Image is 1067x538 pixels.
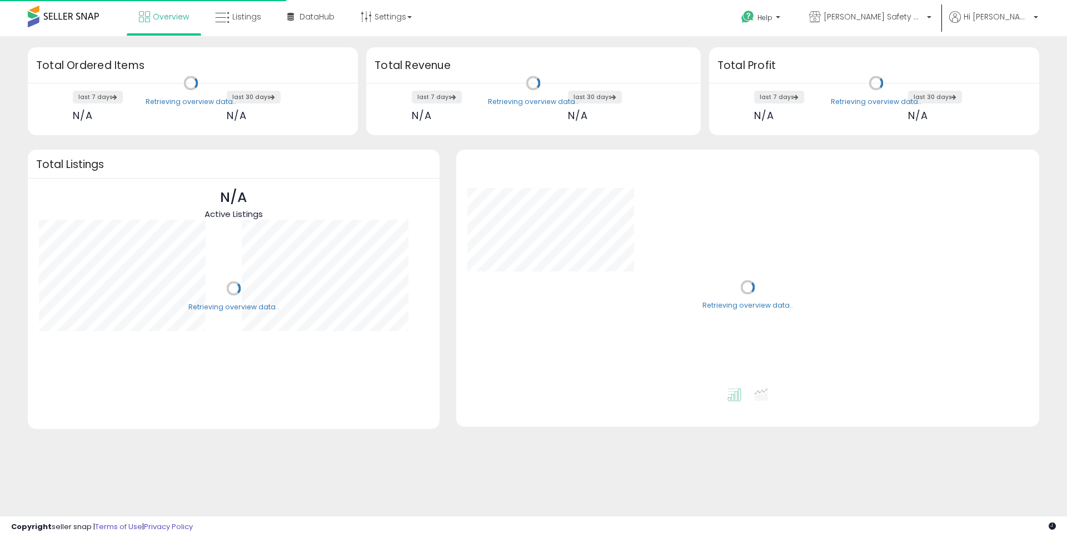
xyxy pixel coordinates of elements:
[146,97,236,107] div: Retrieving overview data..
[824,11,924,22] span: [PERSON_NAME] Safety & Supply
[232,11,261,22] span: Listings
[188,302,279,312] div: Retrieving overview data..
[300,11,335,22] span: DataHub
[949,11,1038,36] a: Hi [PERSON_NAME]
[153,11,189,22] span: Overview
[702,301,793,311] div: Retrieving overview data..
[732,2,791,36] a: Help
[964,11,1030,22] span: Hi [PERSON_NAME]
[757,13,772,22] span: Help
[831,97,921,107] div: Retrieving overview data..
[488,97,579,107] div: Retrieving overview data..
[741,10,755,24] i: Get Help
